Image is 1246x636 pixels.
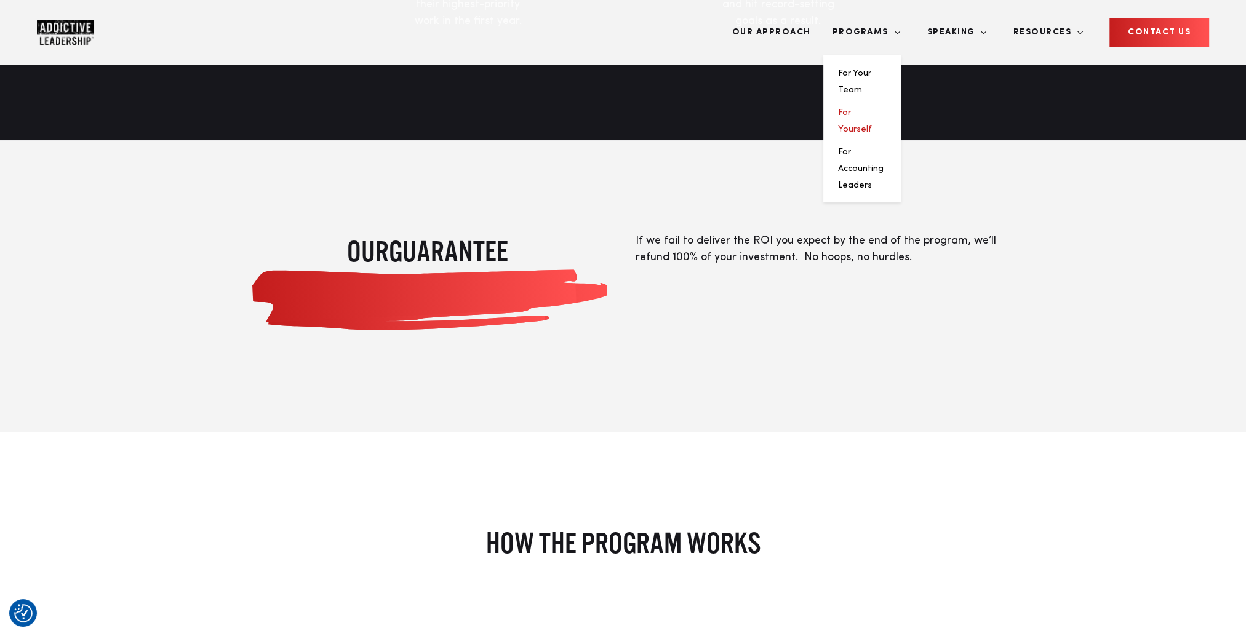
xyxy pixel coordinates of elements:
a: Home [37,20,111,45]
h2: HOW THE PROGRAM WORKS [316,524,931,561]
a: For Accounting Leaders [838,148,884,189]
span: If we fail to deliver the ROI you expect by the end of the program, we’ll refund 100% of your inv... [636,235,996,263]
img: Company Logo [37,20,94,45]
a: For Your Team [838,69,871,94]
h2: OUR [245,233,611,340]
a: CONTACT US [1109,18,1209,47]
span: GUARANTEE [245,235,611,340]
img: Revisit consent button [14,604,33,622]
button: Consent Preferences [14,604,33,622]
a: For Yourself [838,108,872,133]
a: Our Approach [723,9,820,55]
a: Programs [823,9,901,55]
a: Speaking [918,9,987,55]
a: Resources [1004,9,1084,55]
